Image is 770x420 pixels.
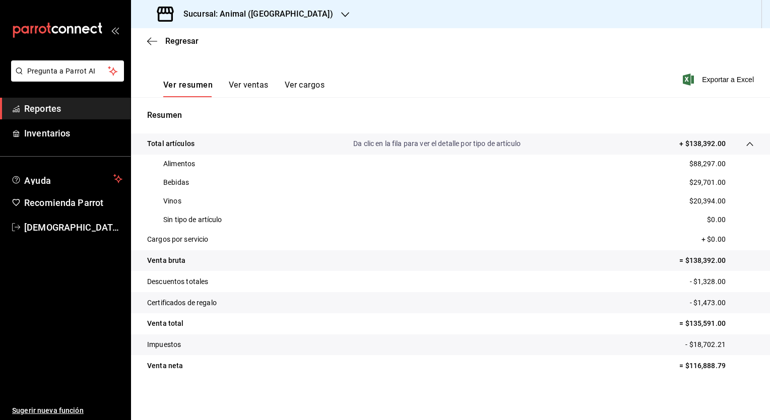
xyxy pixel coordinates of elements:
[24,102,122,115] span: Reportes
[679,255,754,266] p: = $138,392.00
[147,276,208,287] p: Descuentos totales
[353,138,521,149] p: Da clic en la fila para ver el detalle por tipo de artículo
[690,298,754,308] p: - $1,473.00
[679,318,754,329] p: = $135,591.00
[679,138,726,149] p: + $138,392.00
[147,361,183,371] p: Venta neta
[707,215,726,225] p: $0.00
[147,318,183,329] p: Venta total
[685,339,754,350] p: - $18,702.21
[147,109,754,121] p: Resumen
[685,74,754,86] button: Exportar a Excel
[24,126,122,140] span: Inventarios
[11,60,124,82] button: Pregunta a Parrot AI
[147,298,217,308] p: Certificados de regalo
[163,196,181,206] p: Vinos
[147,339,181,350] p: Impuestos
[689,177,726,188] p: $29,701.00
[7,73,124,84] a: Pregunta a Parrot AI
[147,138,195,149] p: Total artículos
[689,196,726,206] p: $20,394.00
[690,276,754,287] p: - $1,328.00
[163,80,213,97] button: Ver resumen
[12,405,122,416] span: Sugerir nueva función
[147,234,209,245] p: Cargos por servicio
[689,159,726,169] p: $88,297.00
[163,80,325,97] div: navigation tabs
[147,36,199,46] button: Regresar
[701,234,754,245] p: + $0.00
[24,221,122,234] span: [DEMOGRAPHIC_DATA][PERSON_NAME]
[163,177,189,188] p: Bebidas
[111,26,119,34] button: open_drawer_menu
[147,255,185,266] p: Venta bruta
[165,36,199,46] span: Regresar
[24,196,122,209] span: Recomienda Parrot
[229,80,269,97] button: Ver ventas
[27,66,108,77] span: Pregunta a Parrot AI
[175,8,333,20] h3: Sucursal: Animal ([GEOGRAPHIC_DATA])
[285,80,325,97] button: Ver cargos
[679,361,754,371] p: = $116,888.79
[163,159,195,169] p: Alimentos
[163,215,222,225] p: Sin tipo de artículo
[24,173,109,185] span: Ayuda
